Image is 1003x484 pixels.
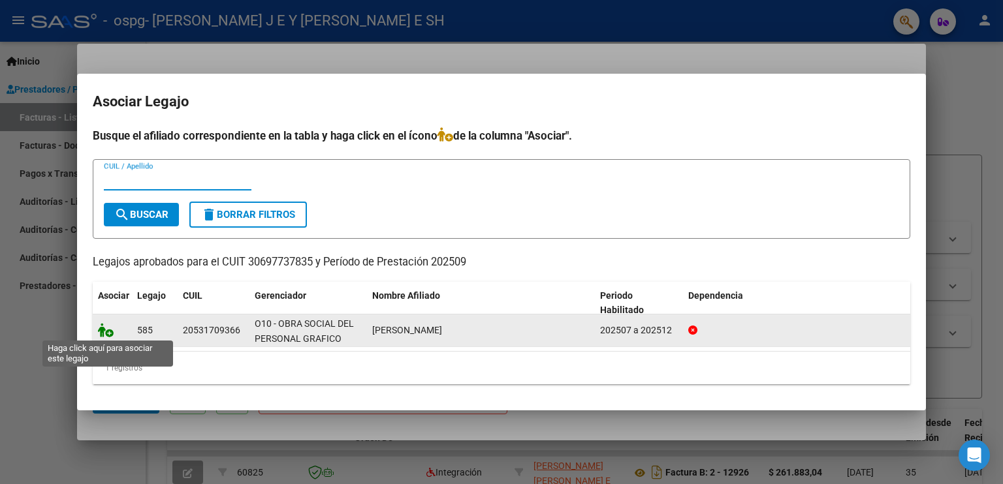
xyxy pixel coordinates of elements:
[367,282,595,325] datatable-header-cell: Nombre Afiliado
[183,290,202,301] span: CUIL
[114,209,168,220] span: Buscar
[372,325,442,335] span: DUARTE FRANCO MANUEL
[93,127,910,144] h4: Busque el afiliado correspondiente en la tabla y haga click en el ícono de la columna "Asociar".
[178,282,249,325] datatable-header-cell: CUIL
[98,290,129,301] span: Asociar
[132,282,178,325] datatable-header-cell: Legajo
[688,290,743,301] span: Dependencia
[93,89,910,114] h2: Asociar Legajo
[600,290,644,316] span: Periodo Habilitado
[600,323,678,338] div: 202507 a 202512
[249,282,367,325] datatable-header-cell: Gerenciador
[137,325,153,335] span: 585
[683,282,911,325] datatable-header-cell: Dependencia
[255,290,306,301] span: Gerenciador
[93,282,132,325] datatable-header-cell: Asociar
[189,202,307,228] button: Borrar Filtros
[595,282,683,325] datatable-header-cell: Periodo Habilitado
[201,209,295,220] span: Borrar Filtros
[93,352,910,384] div: 1 registros
[959,440,990,471] div: Open Intercom Messenger
[372,290,440,301] span: Nombre Afiliado
[114,207,130,222] mat-icon: search
[93,254,910,271] p: Legajos aprobados para el CUIT 30697737835 y Período de Prestación 202509
[201,207,217,222] mat-icon: delete
[183,323,240,338] div: 20531709366
[255,318,354,344] span: O10 - OBRA SOCIAL DEL PERSONAL GRAFICO
[104,203,179,226] button: Buscar
[137,290,166,301] span: Legajo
